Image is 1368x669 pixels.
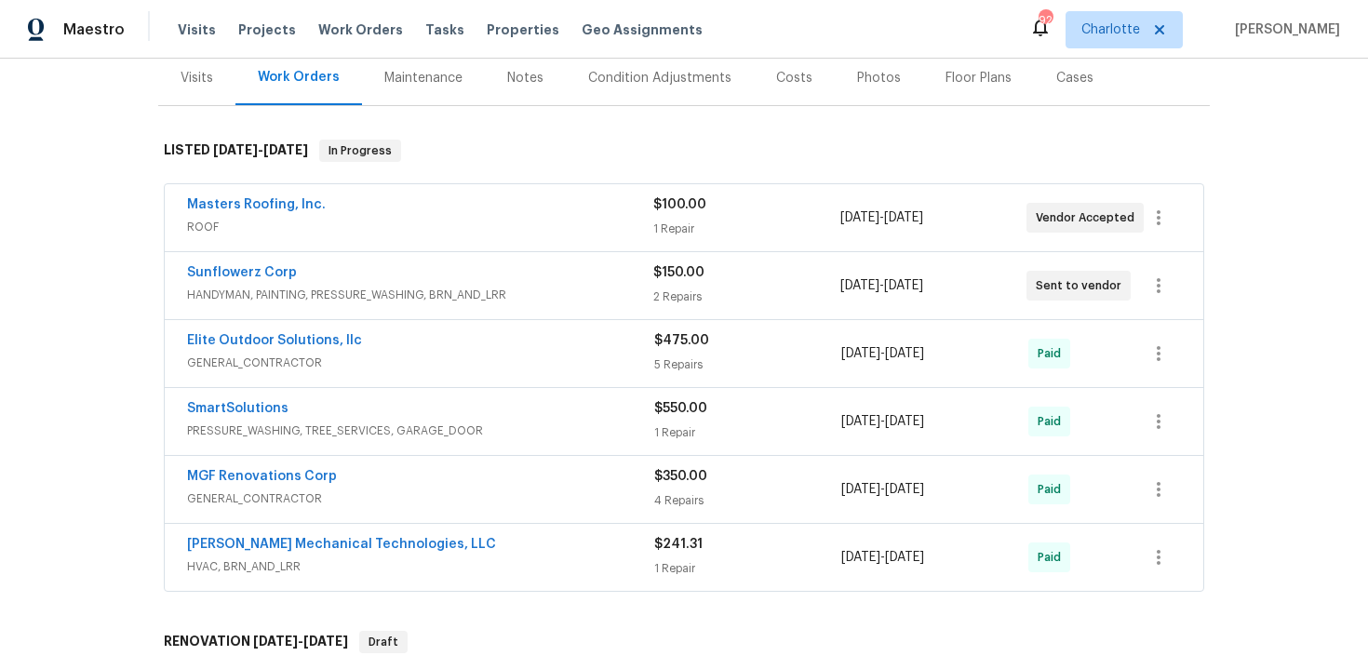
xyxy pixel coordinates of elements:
[885,551,924,564] span: [DATE]
[841,412,924,431] span: -
[588,69,731,87] div: Condition Adjustments
[238,20,296,39] span: Projects
[653,198,706,211] span: $100.00
[654,491,841,510] div: 4 Repairs
[1038,412,1068,431] span: Paid
[654,402,707,415] span: $550.00
[654,334,709,347] span: $475.00
[1039,11,1052,30] div: 92
[654,470,707,483] span: $350.00
[187,538,496,551] a: [PERSON_NAME] Mechanical Technologies, LLC
[841,344,924,363] span: -
[1036,276,1129,295] span: Sent to vendor
[63,20,125,39] span: Maestro
[164,140,308,162] h6: LISTED
[841,480,924,499] span: -
[321,141,399,160] span: In Progress
[840,279,879,292] span: [DATE]
[361,633,406,651] span: Draft
[187,470,337,483] a: MGF Renovations Corp
[1038,548,1068,567] span: Paid
[857,69,901,87] div: Photos
[258,68,340,87] div: Work Orders
[263,143,308,156] span: [DATE]
[654,538,703,551] span: $241.31
[884,211,923,224] span: [DATE]
[841,483,880,496] span: [DATE]
[187,354,654,372] span: GENERAL_CONTRACTOR
[885,347,924,360] span: [DATE]
[213,143,308,156] span: -
[187,198,326,211] a: Masters Roofing, Inc.
[425,23,464,36] span: Tasks
[187,334,362,347] a: Elite Outdoor Solutions, llc
[885,483,924,496] span: [DATE]
[487,20,559,39] span: Properties
[776,69,812,87] div: Costs
[213,143,258,156] span: [DATE]
[187,218,653,236] span: ROOF
[582,20,703,39] span: Geo Assignments
[841,551,880,564] span: [DATE]
[187,402,288,415] a: SmartSolutions
[164,631,348,653] h6: RENOVATION
[841,415,880,428] span: [DATE]
[1081,20,1140,39] span: Charlotte
[841,548,924,567] span: -
[1038,344,1068,363] span: Paid
[384,69,463,87] div: Maintenance
[840,276,923,295] span: -
[303,635,348,648] span: [DATE]
[178,20,216,39] span: Visits
[187,421,654,440] span: PRESSURE_WASHING, TREE_SERVICES, GARAGE_DOOR
[1038,480,1068,499] span: Paid
[181,69,213,87] div: Visits
[654,559,841,578] div: 1 Repair
[653,266,704,279] span: $150.00
[187,286,653,304] span: HANDYMAN, PAINTING, PRESSURE_WASHING, BRN_AND_LRR
[187,489,654,508] span: GENERAL_CONTRACTOR
[885,415,924,428] span: [DATE]
[840,211,879,224] span: [DATE]
[654,423,841,442] div: 1 Repair
[187,266,297,279] a: Sunflowerz Corp
[318,20,403,39] span: Work Orders
[1056,69,1093,87] div: Cases
[507,69,543,87] div: Notes
[158,121,1210,181] div: LISTED [DATE]-[DATE]In Progress
[841,347,880,360] span: [DATE]
[946,69,1012,87] div: Floor Plans
[654,355,841,374] div: 5 Repairs
[653,288,839,306] div: 2 Repairs
[1227,20,1340,39] span: [PERSON_NAME]
[1036,208,1142,227] span: Vendor Accepted
[253,635,298,648] span: [DATE]
[253,635,348,648] span: -
[653,220,839,238] div: 1 Repair
[187,557,654,576] span: HVAC, BRN_AND_LRR
[884,279,923,292] span: [DATE]
[840,208,923,227] span: -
